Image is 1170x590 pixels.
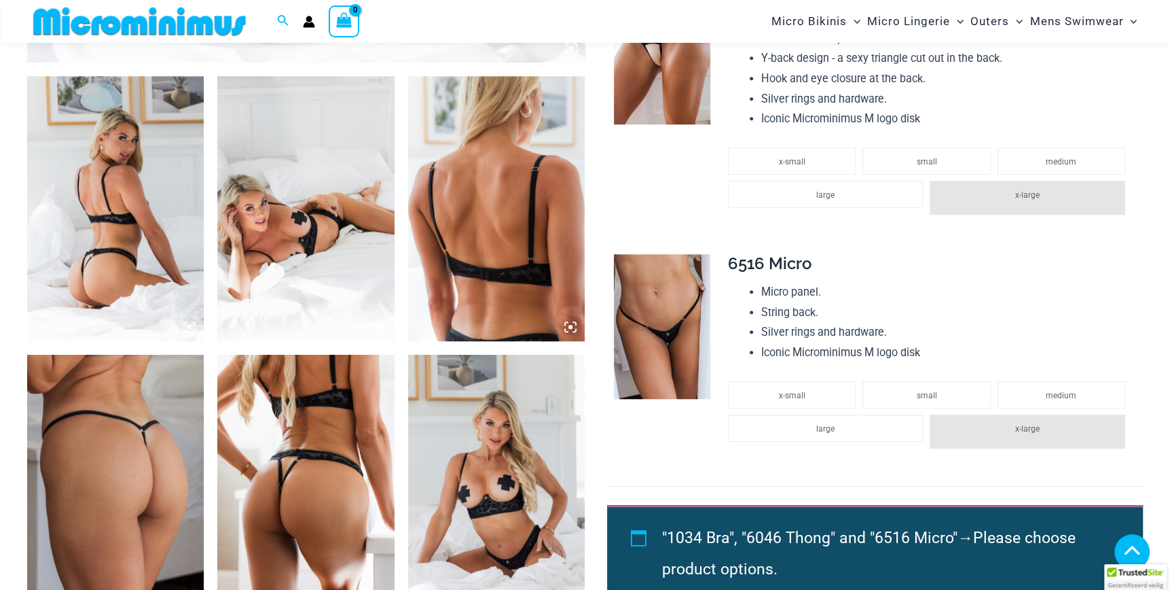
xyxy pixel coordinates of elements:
[728,147,856,175] li: x-small
[930,181,1125,215] li: x-large
[779,157,805,167] span: x-small
[728,181,923,208] li: large
[761,282,1132,302] li: Micro panel.
[862,147,990,175] li: small
[1009,4,1023,39] span: Menu Toggle
[771,4,847,39] span: Micro Bikinis
[761,343,1132,363] li: Iconic Microminimus M logo disk
[847,4,860,39] span: Menu Toggle
[303,16,315,28] a: Account icon link
[761,302,1132,323] li: String back.
[662,523,1112,585] li: →
[1029,4,1123,39] span: Mens Swimwear
[408,76,585,342] img: Nights Fall Silver Leopard 1036 Bra
[614,254,710,398] img: Nights Fall Silver Leopard 6516 Micro
[1046,391,1076,400] span: medium
[761,48,1132,69] li: Y-back design - a sexy triangle cut out in the back.
[766,2,1143,41] nav: Site Navigation
[930,415,1125,449] li: x-large
[864,4,967,39] a: Micro LingerieMenu ToggleMenu Toggle
[728,254,811,273] span: 6516 Micro
[1015,190,1040,200] span: x-large
[329,5,360,37] a: View Shopping Cart, empty
[1026,4,1140,39] a: Mens SwimwearMenu ToggleMenu Toggle
[217,76,394,342] img: Nights Fall Silver Leopard 1036 Bra 6046 Thong
[728,381,856,409] li: x-small
[816,190,835,200] span: large
[1123,4,1137,39] span: Menu Toggle
[277,13,289,30] a: Search icon link
[662,529,957,547] span: "1034 Bra", "6046 Thong" and "6516 Micro"
[761,69,1132,89] li: Hook and eye closure at the back.
[1104,564,1167,590] div: TrustedSite Certified
[916,157,936,167] span: small
[1015,424,1040,434] span: x-large
[761,322,1132,343] li: Silver rings and hardware.
[998,147,1125,175] li: medium
[950,4,964,39] span: Menu Toggle
[816,424,835,434] span: large
[967,4,1026,39] a: OutersMenu ToggleMenu Toggle
[28,6,251,37] img: MM SHOP LOGO FLAT
[27,76,204,342] img: Nights Fall Silver Leopard 1036 Bra 6046 Thong
[970,4,1009,39] span: Outers
[867,4,950,39] span: Micro Lingerie
[761,89,1132,109] li: Silver rings and hardware.
[728,415,923,442] li: large
[1046,157,1076,167] span: medium
[998,381,1125,409] li: medium
[862,381,990,409] li: small
[761,109,1132,129] li: Iconic Microminimus M logo disk
[768,4,864,39] a: Micro BikinisMenu ToggleMenu Toggle
[779,391,805,400] span: x-small
[916,391,936,400] span: small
